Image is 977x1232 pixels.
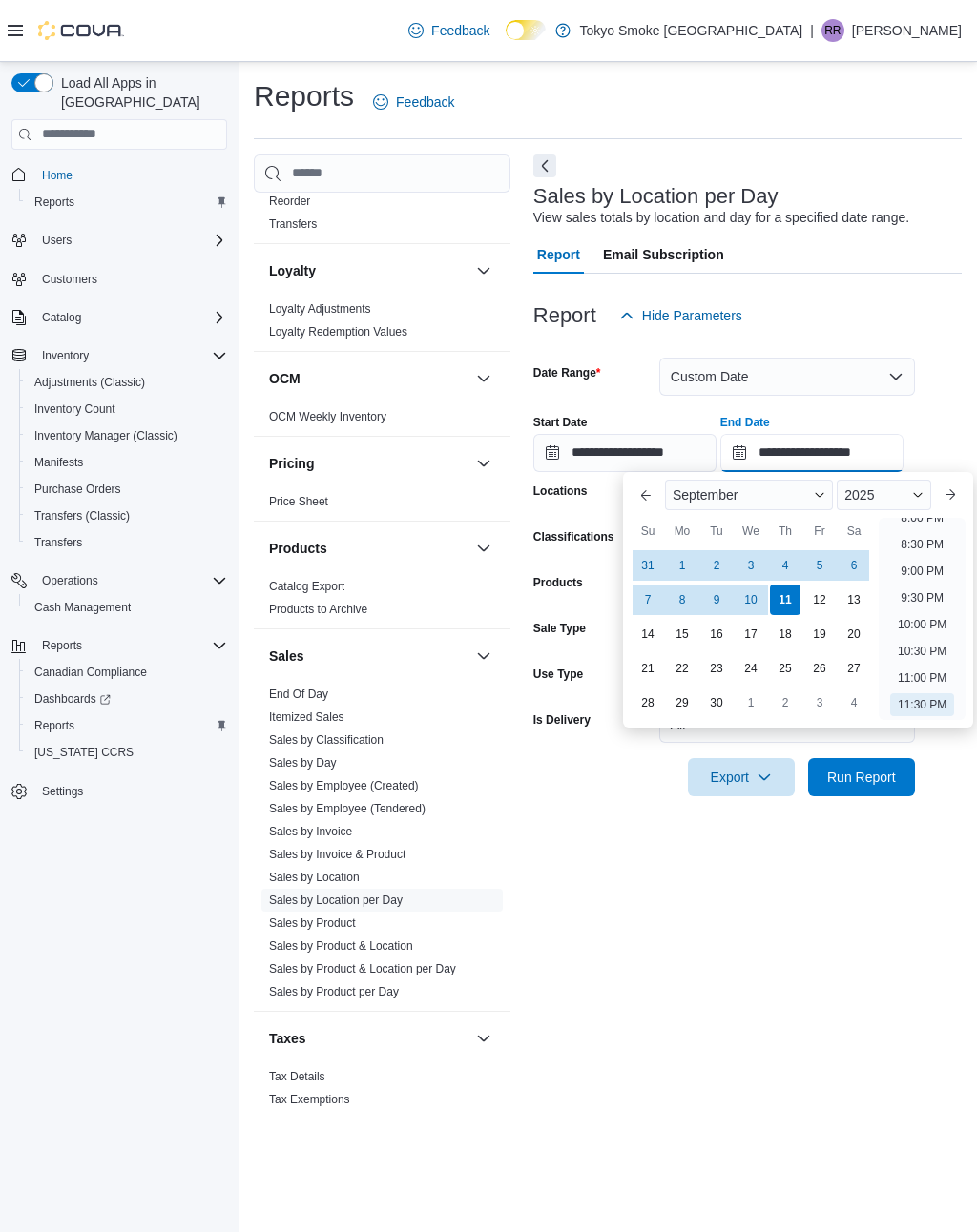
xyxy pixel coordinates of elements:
[642,306,742,325] span: Hide Parameters
[254,405,510,436] div: OCM
[720,434,904,472] input: Press the down key to enter a popover containing a calendar. Press the escape key to close the po...
[770,550,800,581] div: day-4
[269,1070,325,1083] a: Tax Details
[839,516,869,546] div: Sa
[269,893,403,907] a: Sales by Location per Day
[893,533,951,556] li: 8:30 PM
[633,619,663,649] div: day-14
[472,452,495,475] button: Pricing
[269,647,468,666] button: Sales
[269,916,356,930] a: Sales by Product
[34,779,227,803] span: Settings
[27,714,82,737] a: Reports
[852,19,962,42] p: [PERSON_NAME]
[4,304,235,331] button: Catalog
[401,11,497,50] a: Feedback
[533,304,596,327] h3: Report
[472,537,495,560] button: Products
[633,688,663,718] div: day-28
[667,585,697,615] div: day-8
[34,401,115,417] span: Inventory Count
[633,516,663,546] div: Su
[269,261,468,280] button: Loyalty
[27,478,129,501] a: Purchase Orders
[633,550,663,581] div: day-31
[34,455,83,470] span: Manifests
[4,265,235,293] button: Customers
[736,516,766,546] div: We
[804,653,835,684] div: day-26
[27,714,227,737] span: Reports
[365,83,462,121] a: Feedback
[269,985,399,998] a: Sales by Product per Day
[27,661,155,684] a: Canadian Compliance
[19,396,235,422] button: Inventory Count
[34,229,227,252] span: Users
[673,487,738,503] span: September
[4,632,235,659] button: Reports
[631,548,871,720] div: September, 2025
[720,415,770,430] label: End Date
[34,780,91,803] a: Settings
[27,531,227,554] span: Transfers
[839,688,869,718] div: day-4
[701,619,732,649] div: day-16
[269,217,317,231] a: Transfers
[844,487,874,503] span: 2025
[34,163,227,187] span: Home
[890,693,954,716] li: 11:30 PM
[804,688,835,718] div: day-3
[533,621,586,636] label: Sale Type
[269,495,328,508] a: Price Sheet
[34,344,96,367] button: Inventory
[633,585,663,615] div: day-7
[269,848,405,861] a: Sales by Invoice & Product
[254,575,510,628] div: Products
[34,665,147,680] span: Canadian Compliance
[269,603,367,616] a: Products to Archive
[269,871,360,884] a: Sales by Location
[27,688,227,710] span: Dashboards
[42,168,73,183] span: Home
[19,422,235,449] button: Inventory Manager (Classic)
[27,424,227,447] span: Inventory Manager (Classic)
[19,449,235,476] button: Manifests
[269,369,468,388] button: OCM
[879,518,966,720] ul: Time
[34,267,227,291] span: Customers
[839,550,869,581] div: day-6
[19,659,235,686] button: Canadian Compliance
[11,154,227,855] nav: Complex example
[808,758,915,796] button: Run Report
[27,478,227,501] span: Purchase Orders
[269,962,456,975] a: Sales by Product & Location per Day
[269,825,352,838] a: Sales by Invoice
[19,529,235,556] button: Transfers
[34,195,74,210] span: Reports
[804,619,835,649] div: day-19
[269,325,407,339] a: Loyalty Redemption Values
[34,482,121,497] span: Purchase Orders
[804,516,835,546] div: Fr
[27,661,227,684] span: Canadian Compliance
[42,573,98,588] span: Operations
[27,741,227,764] span: Washington CCRS
[533,434,717,472] input: Press the down key to open a popover containing a calendar.
[34,634,227,657] span: Reports
[34,508,130,524] span: Transfers (Classic)
[34,691,111,707] span: Dashboards
[269,756,337,770] a: Sales by Day
[34,600,131,615] span: Cash Management
[34,164,80,187] a: Home
[269,539,468,558] button: Products
[659,358,915,396] button: Custom Date
[34,569,227,592] span: Operations
[27,451,227,474] span: Manifests
[27,741,141,764] a: [US_STATE] CCRS
[27,424,185,447] a: Inventory Manager (Classic)
[699,758,783,796] span: Export
[4,161,235,189] button: Home
[269,779,419,792] a: Sales by Employee (Created)
[38,21,124,40] img: Cova
[701,688,732,718] div: day-30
